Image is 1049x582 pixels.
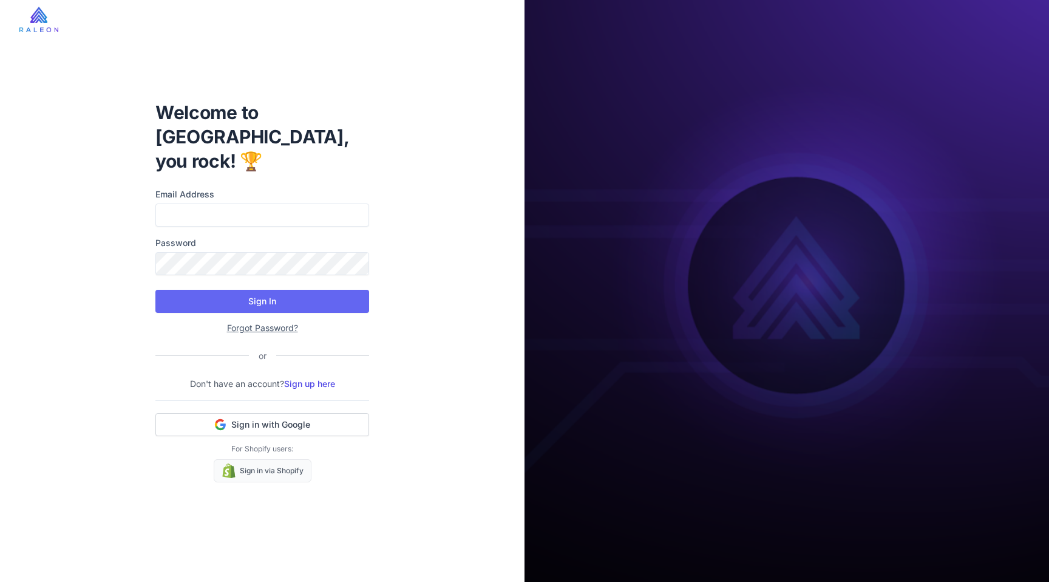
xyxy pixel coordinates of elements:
button: Sign in with Google [155,413,369,436]
p: Don't have an account? [155,377,369,391]
label: Password [155,236,369,250]
a: Sign up here [284,378,335,389]
label: Email Address [155,188,369,201]
div: or [249,349,276,363]
button: Sign In [155,290,369,313]
a: Forgot Password? [227,323,298,333]
img: raleon-logo-whitebg.9aac0268.jpg [19,7,58,32]
a: Sign in via Shopify [214,459,311,482]
h1: Welcome to [GEOGRAPHIC_DATA], you rock! 🏆 [155,100,369,173]
p: For Shopify users: [155,443,369,454]
span: Sign in with Google [231,419,310,431]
